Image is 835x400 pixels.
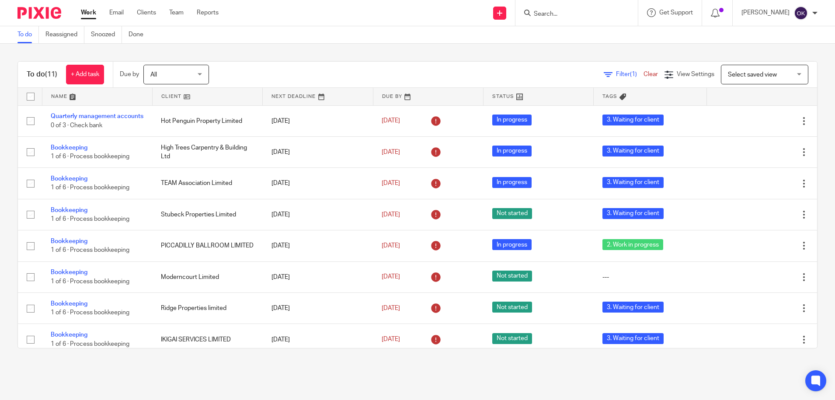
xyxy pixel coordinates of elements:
[81,8,96,17] a: Work
[263,136,373,167] td: [DATE]
[677,71,714,77] span: View Settings
[533,10,612,18] input: Search
[602,115,664,125] span: 3. Waiting for client
[382,118,400,124] span: [DATE]
[492,115,532,125] span: In progress
[602,208,664,219] span: 3. Waiting for client
[152,293,262,324] td: Ridge Properties limited
[602,146,664,157] span: 3. Waiting for client
[382,243,400,249] span: [DATE]
[794,6,808,20] img: svg%3E
[263,293,373,324] td: [DATE]
[66,65,104,84] a: + Add task
[492,177,532,188] span: In progress
[51,185,129,191] span: 1 of 6 · Process bookkeeping
[17,7,61,19] img: Pixie
[382,274,400,280] span: [DATE]
[45,71,57,78] span: (11)
[51,145,87,151] a: Bookkeeping
[51,176,87,182] a: Bookkeeping
[51,113,143,119] a: Quarterly management accounts
[51,301,87,307] a: Bookkeeping
[51,153,129,160] span: 1 of 6 · Process bookkeeping
[51,247,129,254] span: 1 of 6 · Process bookkeeping
[382,149,400,155] span: [DATE]
[492,271,532,282] span: Not started
[263,324,373,355] td: [DATE]
[152,230,262,261] td: PICCADILLY BALLROOM LIMITED
[51,332,87,338] a: Bookkeeping
[492,146,532,157] span: In progress
[51,310,129,316] span: 1 of 6 · Process bookkeeping
[152,261,262,292] td: Moderncourt Limited
[120,70,139,79] p: Due by
[152,168,262,199] td: TEAM Association Limited
[630,71,637,77] span: (1)
[728,72,777,78] span: Select saved view
[17,26,39,43] a: To do
[382,305,400,311] span: [DATE]
[644,71,658,77] a: Clear
[51,238,87,244] a: Bookkeeping
[137,8,156,17] a: Clients
[492,239,532,250] span: In progress
[152,105,262,136] td: Hot Penguin Property Limited
[602,273,698,282] div: ---
[51,341,129,347] span: 1 of 6 · Process bookkeeping
[492,302,532,313] span: Not started
[152,136,262,167] td: High Trees Carpentry & Building Ltd
[382,180,400,186] span: [DATE]
[51,122,102,129] span: 0 of 3 · Check bank
[169,8,184,17] a: Team
[659,10,693,16] span: Get Support
[263,230,373,261] td: [DATE]
[152,199,262,230] td: Stubeck Properties Limited
[741,8,790,17] p: [PERSON_NAME]
[129,26,150,43] a: Done
[492,208,532,219] span: Not started
[263,261,373,292] td: [DATE]
[51,216,129,222] span: 1 of 6 · Process bookkeeping
[263,199,373,230] td: [DATE]
[602,239,663,250] span: 2. Work in progress
[51,278,129,285] span: 1 of 6 · Process bookkeeping
[616,71,644,77] span: Filter
[150,72,157,78] span: All
[263,168,373,199] td: [DATE]
[197,8,219,17] a: Reports
[602,333,664,344] span: 3. Waiting for client
[51,207,87,213] a: Bookkeeping
[27,70,57,79] h1: To do
[492,333,532,344] span: Not started
[152,324,262,355] td: IKIGAI SERVICES LIMITED
[263,105,373,136] td: [DATE]
[45,26,84,43] a: Reassigned
[91,26,122,43] a: Snoozed
[382,212,400,218] span: [DATE]
[602,94,617,99] span: Tags
[602,177,664,188] span: 3. Waiting for client
[51,269,87,275] a: Bookkeeping
[602,302,664,313] span: 3. Waiting for client
[382,336,400,342] span: [DATE]
[109,8,124,17] a: Email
